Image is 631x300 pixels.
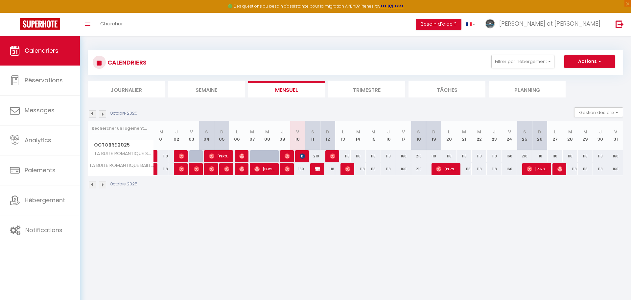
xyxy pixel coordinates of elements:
th: 11 [305,121,320,150]
div: 118 [320,163,335,175]
span: [PERSON_NAME] [300,150,305,162]
div: 210 [517,150,532,162]
span: LA BULLE ROMANTIQUE BAILLEVAL [89,163,155,168]
div: 118 [578,163,593,175]
th: 26 [532,121,547,150]
th: 21 [456,121,472,150]
div: 118 [548,150,563,162]
abbr: L [236,129,238,135]
li: Journalier [88,81,165,97]
div: 118 [154,150,169,162]
abbr: M [265,129,269,135]
abbr: S [417,129,420,135]
div: 118 [563,150,578,162]
th: 15 [366,121,381,150]
span: [PERSON_NAME] [239,150,244,162]
span: Réservations [25,76,63,84]
th: 24 [502,121,517,150]
div: 210 [305,150,320,162]
div: 118 [593,150,608,162]
div: 160 [290,163,305,175]
div: 118 [381,150,396,162]
span: Paiements [25,166,56,174]
abbr: M [568,129,572,135]
abbr: J [493,129,496,135]
div: 160 [502,163,517,175]
div: 118 [456,163,472,175]
th: 10 [290,121,305,150]
span: [PERSON_NAME] [527,163,547,175]
span: [PERSON_NAME] [PERSON_NAME] [254,163,274,175]
abbr: J [175,129,178,135]
span: [PERSON_NAME] [194,163,199,175]
abbr: M [371,129,375,135]
abbr: M [477,129,481,135]
span: Calendriers [25,46,58,55]
p: Octobre 2025 [110,110,137,117]
div: 118 [532,150,547,162]
div: 210 [411,163,426,175]
th: 19 [426,121,441,150]
span: Notifications [25,226,62,234]
a: ... [PERSON_NAME] et [PERSON_NAME] [480,13,609,36]
div: 118 [487,150,502,162]
img: ... [485,19,495,29]
th: 18 [411,121,426,150]
th: 16 [381,121,396,150]
li: Mensuel [248,81,325,97]
th: 27 [548,121,563,150]
abbr: J [387,129,390,135]
th: 28 [563,121,578,150]
abbr: S [311,129,314,135]
abbr: S [523,129,526,135]
li: Semaine [168,81,245,97]
th: 23 [487,121,502,150]
span: [PERSON_NAME] [315,163,320,175]
span: [PERSON_NAME] et [PERSON_NAME] [499,19,600,28]
div: 118 [366,163,381,175]
abbr: D [326,129,329,135]
span: [PERSON_NAME] [436,163,456,175]
div: 118 [335,150,350,162]
li: Tâches [409,81,485,97]
abbr: J [599,129,602,135]
div: 160 [396,163,411,175]
span: [PERSON_NAME] [330,150,335,162]
div: 118 [487,163,502,175]
th: 07 [245,121,260,150]
span: [PERSON_NAME] [224,163,229,175]
li: Trimestre [328,81,405,97]
div: 118 [441,150,456,162]
button: Gestion des prix [574,107,623,117]
span: [PERSON_NAME] [179,163,184,175]
a: [PERSON_NAME] [154,163,157,176]
abbr: V [614,129,617,135]
div: 118 [351,163,366,175]
th: 03 [184,121,199,150]
span: Analytics [25,136,51,144]
a: >>> ICI <<<< [381,3,404,9]
div: 118 [426,150,441,162]
div: 118 [456,150,472,162]
abbr: D [220,129,223,135]
div: 160 [502,150,517,162]
th: 12 [320,121,335,150]
span: Gwenaelle Le Lostec [285,150,290,162]
th: 08 [260,121,275,150]
span: [PERSON_NAME] [209,150,229,162]
span: [PERSON_NAME] [209,163,214,175]
div: 210 [411,150,426,162]
div: 118 [351,150,366,162]
th: 29 [578,121,593,150]
abbr: V [508,129,511,135]
div: 160 [608,163,623,175]
abbr: M [250,129,254,135]
th: 02 [169,121,184,150]
span: LA BULLE ROMANTIQUE SACY [89,150,155,157]
span: Octobre 2025 [88,140,153,150]
th: 09 [275,121,290,150]
abbr: D [432,129,435,135]
div: 160 [396,150,411,162]
p: Octobre 2025 [110,181,137,187]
